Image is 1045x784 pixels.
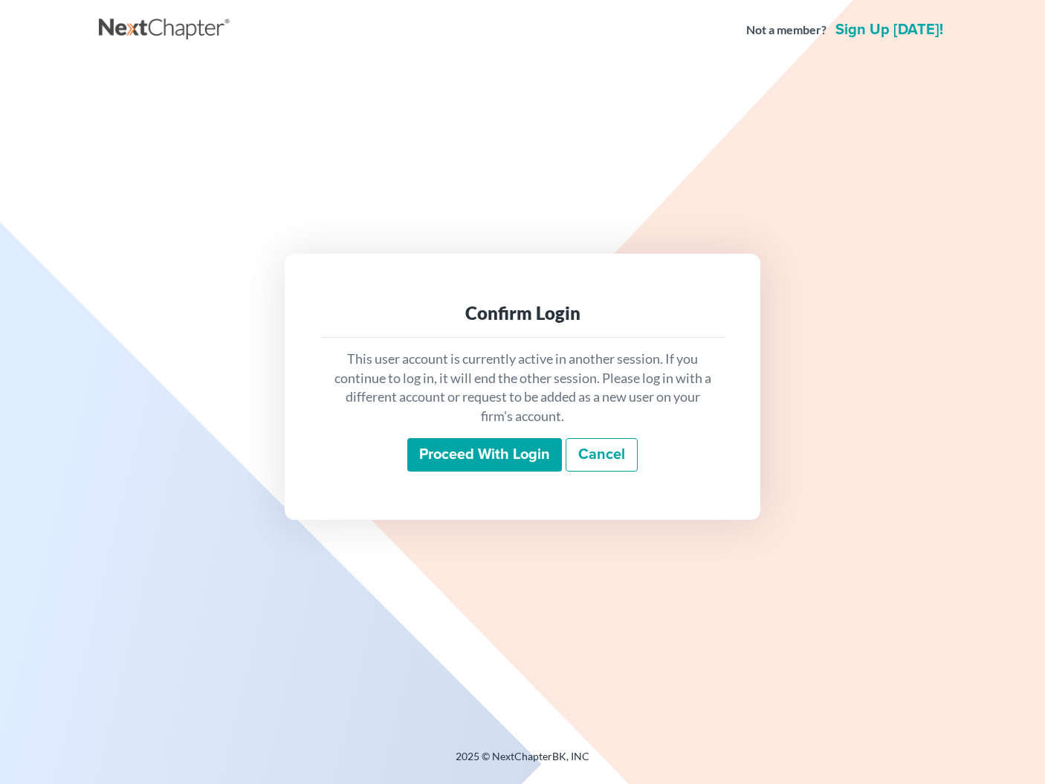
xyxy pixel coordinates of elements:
[332,301,713,325] div: Confirm Login
[99,749,946,776] div: 2025 © NextChapterBK, INC
[332,350,713,426] p: This user account is currently active in another session. If you continue to log in, it will end ...
[746,22,826,39] strong: Not a member?
[407,438,562,472] input: Proceed with login
[832,22,946,37] a: Sign up [DATE]!
[566,438,638,472] a: Cancel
